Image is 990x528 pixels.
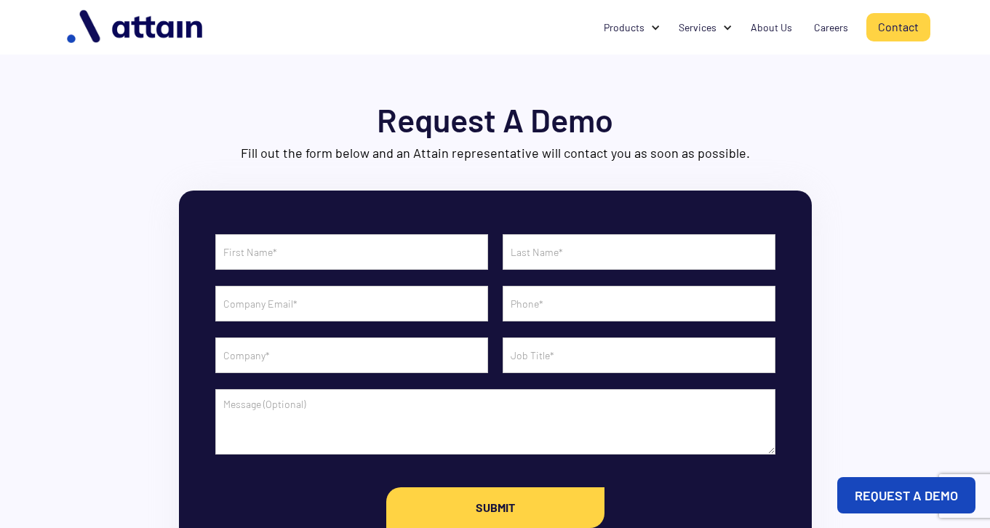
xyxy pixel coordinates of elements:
input: Phone* [503,286,775,321]
p: Fill out the form below and an Attain representative will contact you as soon as possible. [60,144,931,161]
div: Products [604,20,644,35]
input: First Name* [215,234,488,270]
div: Careers [814,20,848,35]
a: About Us [740,14,803,41]
h1: Request A Demo [60,102,931,137]
input: Job Title* [503,337,775,373]
input: Last Name* [503,234,775,270]
div: Products [593,14,668,41]
form: Contact Form [208,234,783,528]
a: Contact [866,13,930,41]
a: REQUEST A DEMO [837,477,975,513]
input: Company Email* [215,286,488,321]
img: logo [60,4,212,50]
div: About Us [751,20,792,35]
input: Company* [215,337,488,373]
input: Submit [386,487,604,528]
a: Careers [803,14,859,41]
div: Services [679,20,716,35]
div: Services [668,14,740,41]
